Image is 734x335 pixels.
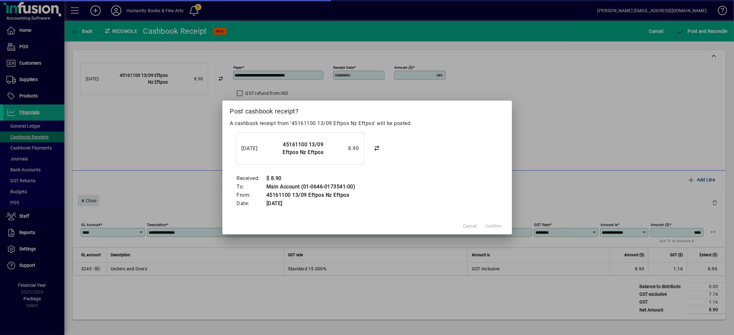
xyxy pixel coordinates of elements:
div: 8.90 [327,145,359,152]
td: 45161100 13/09 Eftpos Nz Eftpos [266,191,356,199]
td: Main Account (01-0646-0173541-00) [266,183,356,191]
td: Date: [237,199,266,208]
td: Received: [237,174,266,183]
h2: Post cashbook receipt? [222,101,512,119]
div: [DATE] [242,145,267,152]
p: A cashbook receipt from '45161100 13/09 Eftpos Nz Eftpos' will be posted. [230,120,504,127]
td: From: [237,191,266,199]
td: To: [237,183,266,191]
strong: 45161100 13/09 Eftpos Nz Eftpos [283,141,324,155]
td: [DATE] [266,199,356,208]
td: $ 8.90 [266,174,356,183]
